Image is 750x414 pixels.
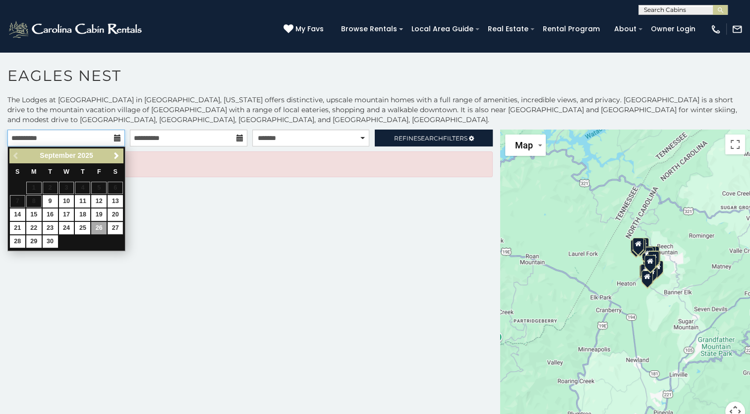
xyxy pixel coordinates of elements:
[40,151,75,159] span: September
[7,19,145,39] img: White-1-2.png
[15,159,485,169] p: Unable to find any listings.
[10,208,25,221] a: 14
[91,208,107,221] a: 19
[394,135,467,142] span: Refine Filters
[710,24,721,35] img: phone-regular-white.png
[75,222,90,234] a: 25
[59,195,74,207] a: 10
[732,24,743,35] img: mail-regular-white.png
[725,135,745,154] button: Toggle fullscreen view
[15,168,19,175] span: Sunday
[108,195,123,207] a: 13
[375,130,492,146] a: RefineSearchFilters
[26,208,42,221] a: 15
[59,208,74,221] a: 17
[295,24,324,34] span: My Favs
[75,208,90,221] a: 18
[406,21,478,37] a: Local Area Guide
[31,168,37,175] span: Monday
[114,168,117,175] span: Saturday
[43,195,58,207] a: 9
[505,135,546,156] button: Change map style
[483,21,533,37] a: Real Estate
[10,235,25,248] a: 28
[336,21,402,37] a: Browse Rentals
[26,222,42,234] a: 22
[43,208,58,221] a: 16
[63,168,69,175] span: Wednesday
[108,208,123,221] a: 20
[43,222,58,234] a: 23
[110,150,122,162] a: Next
[108,222,123,234] a: 27
[75,195,90,207] a: 11
[59,222,74,234] a: 24
[417,135,443,142] span: Search
[81,168,85,175] span: Thursday
[10,222,25,234] a: 21
[538,21,605,37] a: Rental Program
[646,21,700,37] a: Owner Login
[43,235,58,248] a: 30
[48,168,52,175] span: Tuesday
[609,21,641,37] a: About
[284,24,326,35] a: My Favs
[515,140,533,150] span: Map
[78,151,93,159] span: 2025
[26,235,42,248] a: 29
[113,152,120,160] span: Next
[91,195,107,207] a: 12
[97,168,101,175] span: Friday
[91,222,107,234] a: 26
